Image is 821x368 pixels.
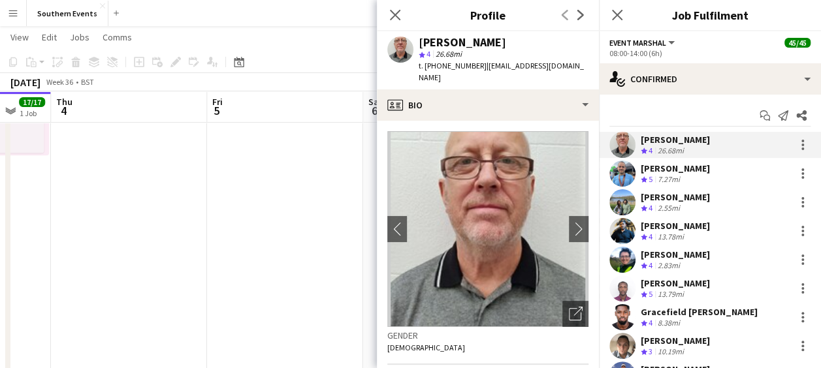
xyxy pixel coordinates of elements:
button: Southern Events [27,1,108,26]
span: 26.68mi [433,49,464,59]
span: t. [PHONE_NUMBER] [419,61,487,70]
span: Sat [368,96,383,108]
div: Confirmed [599,63,821,95]
h3: Gender [387,330,588,341]
a: Jobs [65,29,95,46]
span: 45/45 [784,38,811,48]
div: Bio [377,89,599,121]
span: Edit [42,31,57,43]
div: 08:00-14:00 (6h) [609,48,811,58]
span: 4 [649,260,652,270]
span: 4 [649,203,652,213]
div: [PERSON_NAME] [419,37,506,48]
span: Event Marshal [609,38,666,48]
span: [DEMOGRAPHIC_DATA] [387,343,465,352]
a: View [5,29,34,46]
span: 5 [649,289,652,299]
button: Event Marshal [609,38,677,48]
div: 10.19mi [655,346,686,358]
span: | [EMAIL_ADDRESS][DOMAIN_NAME] [419,61,584,82]
span: 5 [210,103,223,118]
div: 2.55mi [655,203,683,214]
div: [PERSON_NAME] [641,335,710,346]
h3: Profile [377,7,599,23]
div: BST [81,77,94,87]
div: [PERSON_NAME] [641,134,710,146]
span: Thu [56,96,72,108]
div: [DATE] [10,76,40,89]
span: 6 [366,103,383,118]
div: [PERSON_NAME] [641,162,710,174]
span: 4 [427,49,430,59]
span: 4 [649,146,652,155]
div: 1 Job [20,108,44,118]
span: 4 [54,103,72,118]
span: 5 [649,174,652,184]
div: [PERSON_NAME] [641,277,710,289]
h3: Job Fulfilment [599,7,821,23]
span: Jobs [70,31,89,43]
div: [PERSON_NAME] [641,249,710,260]
div: [PERSON_NAME] [641,220,710,232]
div: 2.83mi [655,260,683,271]
span: 4 [649,232,652,241]
span: 17/17 [19,97,45,107]
div: 13.79mi [655,289,686,300]
span: View [10,31,29,43]
div: Gracefield [PERSON_NAME] [641,306,758,318]
div: Open photos pop-in [562,301,588,327]
div: 26.68mi [655,146,686,157]
a: Edit [37,29,62,46]
a: Comms [97,29,137,46]
div: 8.38mi [655,318,683,329]
img: Crew avatar or photo [387,131,588,327]
div: [PERSON_NAME] [641,191,710,203]
div: 7.27mi [655,174,683,185]
span: 4 [649,318,652,328]
div: 13.78mi [655,232,686,243]
span: Comms [103,31,132,43]
span: Week 36 [43,77,76,87]
span: Fri [212,96,223,108]
span: 3 [649,346,652,356]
